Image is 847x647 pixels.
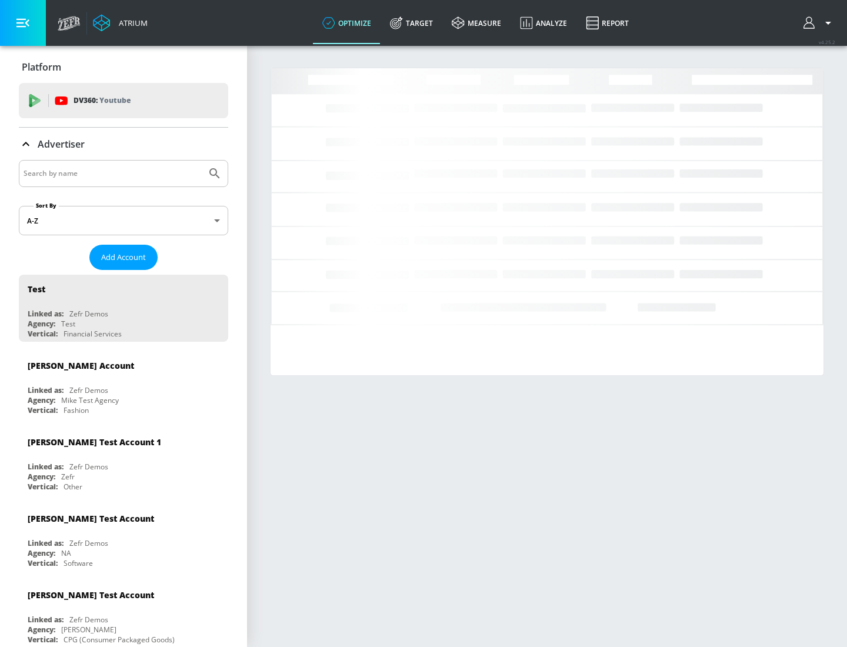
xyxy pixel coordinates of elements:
div: [PERSON_NAME] Test AccountLinked as:Zefr DemosAgency:NAVertical:Software [19,504,228,571]
p: Advertiser [38,138,85,151]
div: [PERSON_NAME] [61,625,116,635]
div: Linked as: [28,385,64,395]
a: Analyze [511,2,576,44]
div: Linked as: [28,309,64,319]
button: Add Account [89,245,158,270]
div: Software [64,558,93,568]
div: Atrium [114,18,148,28]
div: NA [61,548,71,558]
div: Zefr Demos [69,385,108,395]
div: [PERSON_NAME] AccountLinked as:Zefr DemosAgency:Mike Test AgencyVertical:Fashion [19,351,228,418]
div: [PERSON_NAME] Test Account [28,513,154,524]
div: Agency: [28,548,55,558]
p: Youtube [99,94,131,106]
div: Fashion [64,405,89,415]
div: Vertical: [28,482,58,492]
div: Financial Services [64,329,122,339]
div: Vertical: [28,329,58,339]
div: Platform [19,51,228,84]
div: TestLinked as:Zefr DemosAgency:TestVertical:Financial Services [19,275,228,342]
div: Other [64,482,82,492]
div: Vertical: [28,405,58,415]
div: Test [61,319,75,329]
div: Zefr [61,472,75,482]
span: Add Account [101,251,146,264]
a: Target [381,2,442,44]
div: DV360: Youtube [19,83,228,118]
a: measure [442,2,511,44]
div: Vertical: [28,635,58,645]
div: Zefr Demos [69,309,108,319]
input: Search by name [24,166,202,181]
div: Advertiser [19,128,228,161]
div: CPG (Consumer Packaged Goods) [64,635,175,645]
label: Sort By [34,202,59,209]
span: v 4.25.2 [819,39,835,45]
div: Agency: [28,319,55,329]
div: Agency: [28,395,55,405]
a: Report [576,2,638,44]
div: Zefr Demos [69,462,108,472]
div: Zefr Demos [69,538,108,548]
div: Mike Test Agency [61,395,119,405]
div: Agency: [28,472,55,482]
a: Atrium [93,14,148,32]
div: Agency: [28,625,55,635]
div: Zefr Demos [69,615,108,625]
p: DV360: [74,94,131,107]
div: Linked as: [28,538,64,548]
div: [PERSON_NAME] Test Account 1Linked as:Zefr DemosAgency:ZefrVertical:Other [19,428,228,495]
a: optimize [313,2,381,44]
div: Linked as: [28,615,64,625]
div: Vertical: [28,558,58,568]
div: Linked as: [28,462,64,472]
div: A-Z [19,206,228,235]
div: [PERSON_NAME] Test Account 1 [28,436,161,448]
div: Test [28,284,45,295]
div: [PERSON_NAME] Test Account [28,589,154,601]
p: Platform [22,61,61,74]
div: [PERSON_NAME] Account [28,360,134,371]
